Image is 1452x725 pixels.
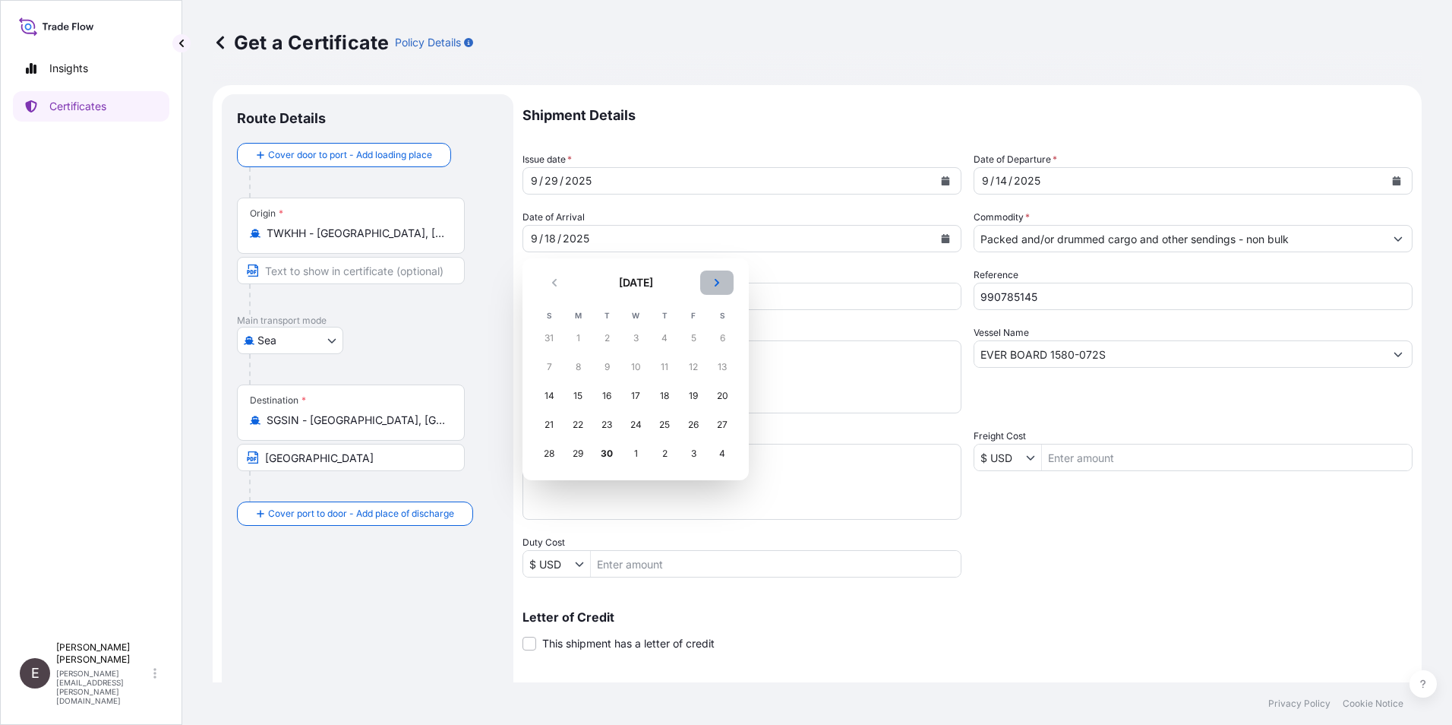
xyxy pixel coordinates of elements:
[593,353,620,381] div: Tuesday, September 9, 2025
[700,271,734,295] button: Next
[680,353,707,381] div: Friday, September 12, 2025
[535,325,563,352] div: Sunday, August 31, 2025
[395,35,461,50] p: Policy Details
[535,382,563,410] div: Sunday, September 14, 2025, First available date
[564,325,592,352] div: Monday, September 1, 2025
[593,382,620,410] div: Tuesday, September 16, 2025
[622,411,649,438] div: Wednesday, September 24, 2025
[651,411,678,438] div: Thursday, September 25, 2025
[564,382,592,410] div: Monday, September 15, 2025
[680,440,707,467] div: Friday, October 3, 2025
[522,258,749,480] section: Calendar
[651,382,678,410] div: Thursday, September 18, 2025 selected
[650,307,679,324] th: T
[564,353,592,381] div: Monday, September 8, 2025
[535,411,563,438] div: Sunday, September 21, 2025
[563,307,592,324] th: M
[709,411,736,438] div: Saturday, September 27, 2025
[680,325,707,352] div: Friday, September 5, 2025
[622,353,649,381] div: Wednesday, September 10, 2025
[538,271,571,295] button: Previous
[709,440,736,467] div: Saturday, October 4, 2025
[709,382,736,410] div: Saturday, September 20, 2025
[535,440,563,467] div: Sunday, September 28, 2025
[709,353,736,381] div: Saturday, September 13, 2025
[213,30,389,55] p: Get a Certificate
[580,275,691,290] h2: [DATE]
[592,307,621,324] th: T
[535,307,737,468] table: September 2025
[651,325,678,352] div: Thursday, September 4, 2025
[593,440,620,467] div: Today, Tuesday, September 30, 2025
[535,307,563,324] th: S
[593,411,620,438] div: Tuesday, September 23, 2025
[680,382,707,410] div: Friday, September 19, 2025
[564,411,592,438] div: Monday, September 22, 2025
[535,353,563,381] div: Sunday, September 7, 2025
[564,440,592,467] div: Monday, September 29, 2025
[708,307,737,324] th: S
[621,307,650,324] th: W
[651,440,678,467] div: Thursday, October 2, 2025
[622,382,649,410] div: Wednesday, September 17, 2025
[622,325,649,352] div: Wednesday, September 3, 2025
[535,271,737,468] div: September 2025
[680,411,707,438] div: Friday, September 26, 2025
[651,353,678,381] div: Thursday, September 11, 2025
[709,325,736,352] div: Saturday, September 6, 2025
[679,307,708,324] th: F
[622,440,649,467] div: Wednesday, October 1, 2025
[593,325,620,352] div: Tuesday, September 2, 2025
